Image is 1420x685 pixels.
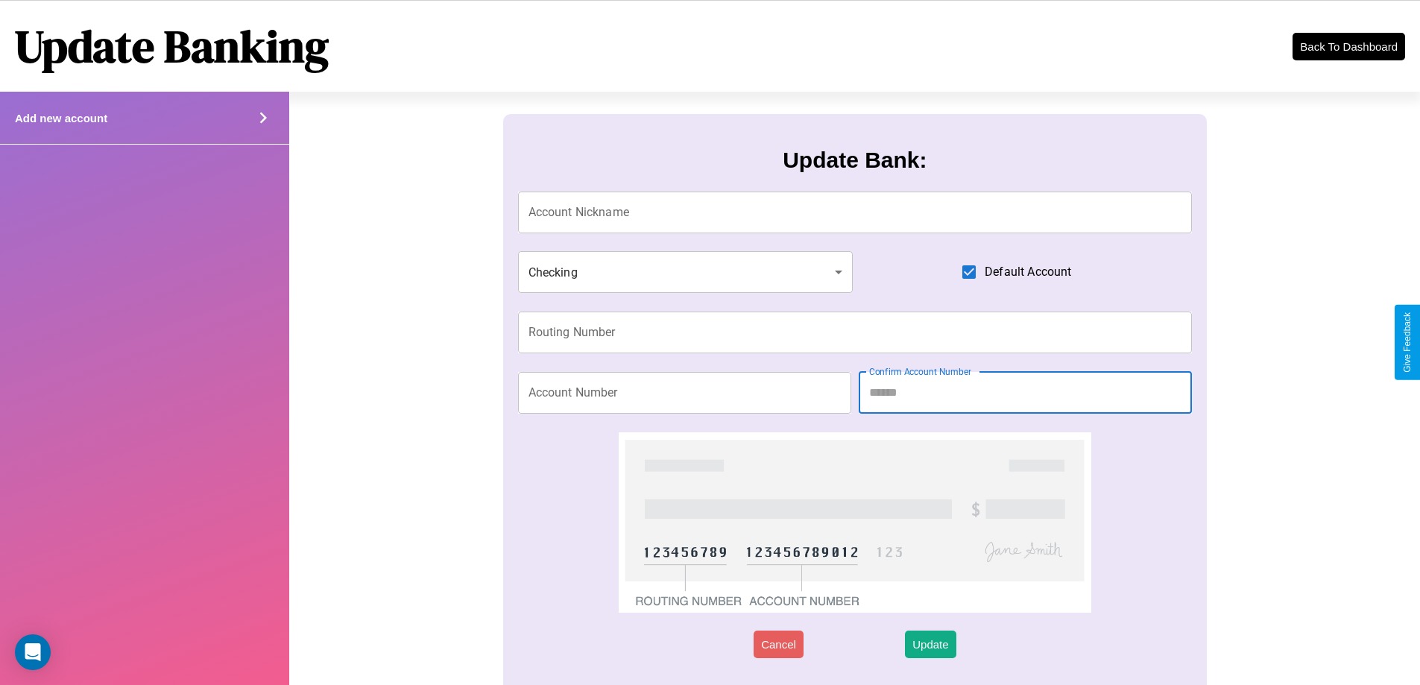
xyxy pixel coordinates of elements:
[985,263,1071,281] span: Default Account
[783,148,927,173] h3: Update Bank:
[905,631,956,658] button: Update
[518,251,853,293] div: Checking
[754,631,804,658] button: Cancel
[1293,33,1405,60] button: Back To Dashboard
[15,16,329,77] h1: Update Banking
[869,365,971,378] label: Confirm Account Number
[15,112,107,124] h4: Add new account
[619,432,1091,613] img: check
[15,634,51,670] div: Open Intercom Messenger
[1402,312,1413,373] div: Give Feedback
